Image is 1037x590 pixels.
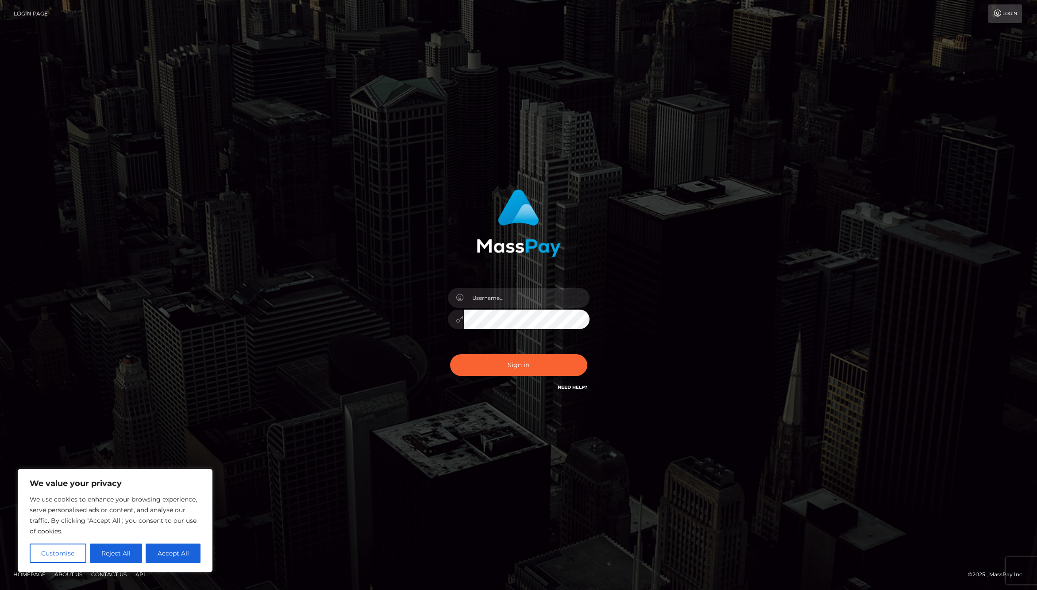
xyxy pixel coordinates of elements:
[450,354,587,376] button: Sign in
[464,288,590,308] input: Username...
[30,478,200,489] p: We value your privacy
[88,567,130,581] a: Contact Us
[968,570,1030,579] div: © 2025 , MassPay Inc.
[477,189,561,257] img: MassPay Login
[146,544,200,563] button: Accept All
[10,567,49,581] a: Homepage
[132,567,149,581] a: API
[30,544,86,563] button: Customise
[51,567,86,581] a: About Us
[558,384,587,390] a: Need Help?
[18,469,212,572] div: We value your privacy
[14,4,48,23] a: Login Page
[30,494,200,536] p: We use cookies to enhance your browsing experience, serve personalised ads or content, and analys...
[90,544,143,563] button: Reject All
[988,4,1022,23] a: Login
